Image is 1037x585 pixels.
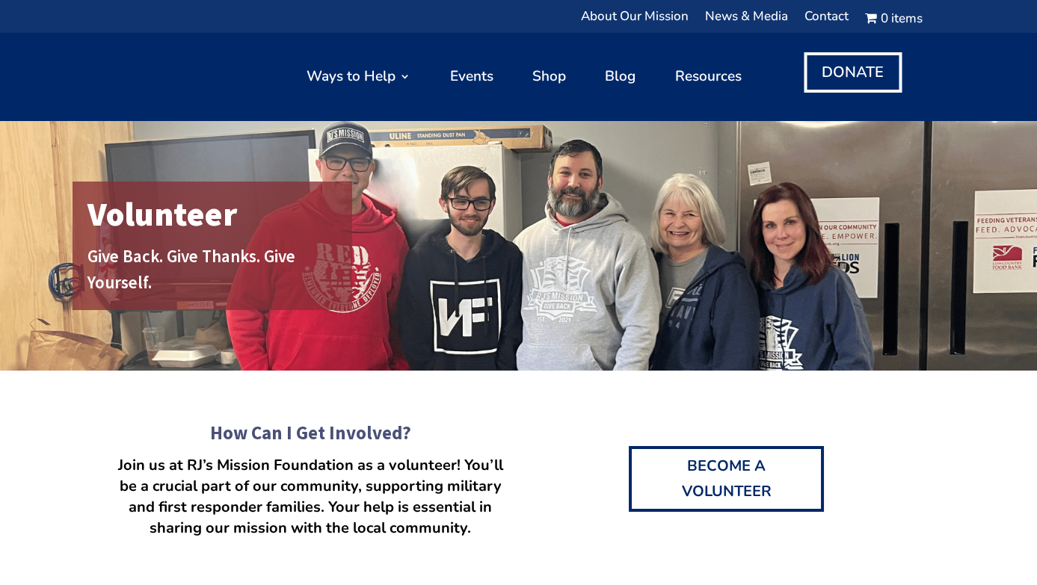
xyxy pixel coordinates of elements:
a: Contact [804,11,849,30]
a: Blog [605,40,636,113]
h2: Give Back. Give Thanks. Give Yourself. [87,244,345,303]
a: DONATE [804,52,902,93]
a: Cart0 items [865,11,922,30]
strong: How Can I Get Involved? [210,421,411,445]
i: Cart [865,10,880,27]
a: Events [450,40,493,113]
a: News & Media [705,11,788,30]
span: 0 items [881,13,923,24]
a: Become a Volunteer [629,446,825,512]
a: Resources [675,40,742,113]
strong: Join us at RJ’s Mission Foundation as a volunteer! You’ll be a crucial part of our community, sup... [118,455,503,538]
h1: Volunteer [87,189,345,247]
a: Ways to Help [307,40,410,113]
a: Shop [532,40,566,113]
a: About Our Mission [581,11,689,30]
